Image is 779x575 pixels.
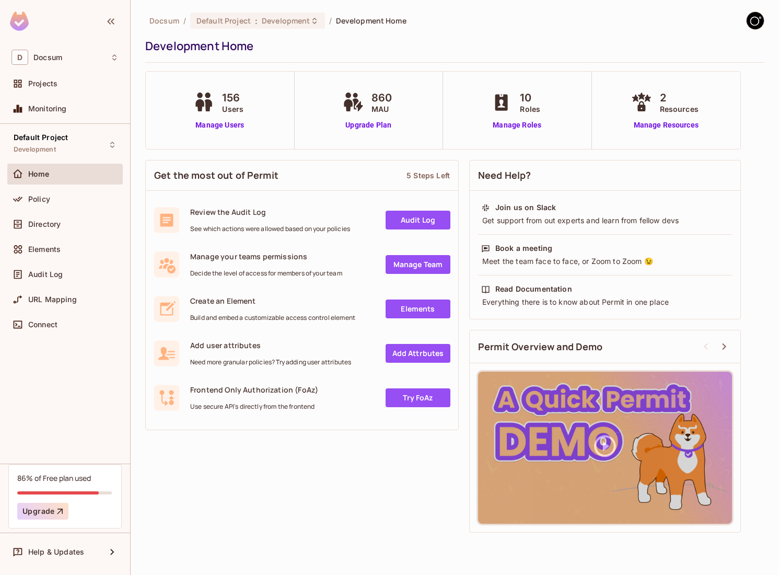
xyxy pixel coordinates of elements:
span: Development Home [336,16,406,26]
span: : [254,17,258,25]
span: Permit Overview and Demo [478,340,603,353]
span: Development [14,145,56,154]
span: See which actions were allowed based on your policies [190,225,350,233]
span: Connect [28,320,57,329]
img: GitStart-Docsum [747,12,764,29]
button: Upgrade [17,503,68,520]
span: Elements [28,245,61,254]
span: Default Project [196,16,251,26]
a: Manage Users [191,120,249,131]
span: 156 [222,90,243,106]
div: Everything there is to know about Permit in one place [481,297,729,307]
span: Audit Log [28,270,63,279]
a: Audit Log [386,211,450,229]
span: URL Mapping [28,295,77,304]
div: Book a meeting [495,243,552,254]
span: MAU [371,103,392,114]
span: Need Help? [478,169,531,182]
span: Use secure API's directly from the frontend [190,402,318,411]
span: Roles [520,103,540,114]
div: 5 Steps Left [406,170,450,180]
span: Policy [28,195,50,203]
li: / [183,16,186,26]
span: Help & Updates [28,548,84,556]
a: Manage Resources [629,120,704,131]
span: Projects [28,79,57,88]
a: Try FoAz [386,388,450,407]
span: Decide the level of access for members of your team [190,269,342,278]
span: Home [28,170,50,178]
a: Upgrade Plan [340,120,397,131]
span: Review the Audit Log [190,207,350,217]
span: 860 [371,90,392,106]
span: Default Project [14,133,68,142]
span: Resources [660,103,699,114]
a: Manage Team [386,255,450,274]
span: 2 [660,90,699,106]
span: Monitoring [28,105,67,113]
a: Add Attrbutes [386,344,450,363]
li: / [329,16,332,26]
span: the active workspace [149,16,179,26]
div: Development Home [145,38,759,54]
a: Elements [386,300,450,318]
span: 10 [520,90,540,106]
span: Need more granular policies? Try adding user attributes [190,358,351,366]
span: Directory [28,220,61,228]
span: D [11,50,28,65]
span: Build and embed a customizable access control element [190,314,355,322]
div: Get support from out experts and learn from fellow devs [481,215,729,226]
div: Join us on Slack [495,202,556,213]
span: Manage your teams permissions [190,251,342,261]
span: Get the most out of Permit [154,169,278,182]
span: Users [222,103,243,114]
div: 86% of Free plan used [17,473,91,483]
div: Read Documentation [495,284,572,294]
span: Frontend Only Authorization (FoAz) [190,385,318,395]
span: Development [262,16,310,26]
img: SReyMgAAAABJRU5ErkJggg== [10,11,29,31]
span: Workspace: Docsum [33,53,62,62]
div: Meet the team face to face, or Zoom to Zoom 😉 [481,256,729,267]
span: Create an Element [190,296,355,306]
span: Add user attributes [190,340,351,350]
a: Manage Roles [489,120,545,131]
